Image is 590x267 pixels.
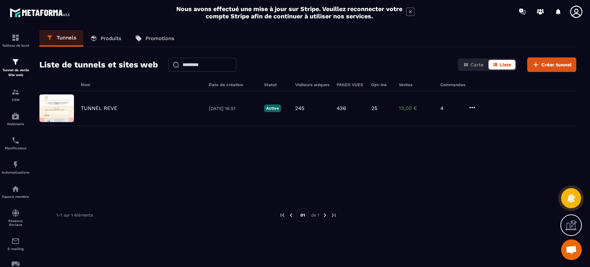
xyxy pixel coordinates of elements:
[81,105,118,111] p: TUNNEL REVE
[541,61,572,68] span: Créer tunnel
[2,68,29,77] p: Tunnel de vente Site web
[371,105,377,111] p: 25
[2,195,29,199] p: Espace membre
[11,209,20,217] img: social-network
[2,131,29,155] a: schedulerschedulerPlanificateur
[337,105,346,111] p: 436
[209,106,257,111] p: [DATE] 16:51
[330,212,337,218] img: next
[10,6,72,19] img: logo
[11,58,20,66] img: formation
[101,35,121,42] p: Produits
[11,34,20,42] img: formation
[295,105,305,111] p: 245
[470,62,484,67] span: Carte
[371,82,392,87] h6: Opt-ins
[488,60,515,70] button: Liste
[2,179,29,204] a: automationsautomationsEspace membre
[83,30,128,47] a: Produits
[527,57,576,72] button: Créer tunnel
[11,136,20,145] img: scheduler
[2,107,29,131] a: automationsautomationsWebinaire
[146,35,174,42] p: Promotions
[295,82,330,87] h6: Visiteurs uniques
[311,212,319,218] p: de 1
[459,60,488,70] button: Carte
[2,171,29,174] p: Automatisations
[337,82,364,87] h6: PAGES VUES
[57,35,76,41] p: Tunnels
[39,58,158,72] h2: Liste de tunnels et sites web
[128,30,181,47] a: Promotions
[399,105,433,111] p: 13,00 €
[81,82,202,87] h6: Nom
[2,204,29,232] a: social-networksocial-networkRéseaux Sociaux
[2,146,29,150] p: Planificateur
[2,219,29,227] p: Réseaux Sociaux
[2,232,29,256] a: emailemailE-mailing
[297,209,309,222] p: 01
[11,160,20,169] img: automations
[440,82,465,87] h6: Commandes
[2,28,29,53] a: formationformationTableau de bord
[322,212,328,218] img: next
[500,62,511,67] span: Liste
[39,94,74,122] img: image
[2,44,29,47] p: Tableau de bord
[2,247,29,251] p: E-mailing
[264,82,288,87] h6: Statut
[2,83,29,107] a: formationformationCRM
[11,185,20,193] img: automations
[176,5,403,20] h2: Nous avons effectué une mise à jour sur Stripe. Veuillez reconnecter votre compte Stripe afin de ...
[39,30,83,47] a: Tunnels
[2,122,29,126] p: Webinaire
[2,155,29,179] a: automationsautomationsAutomatisations
[264,104,281,112] p: Active
[11,237,20,245] img: email
[11,112,20,120] img: automations
[57,213,93,218] p: 1-1 sur 1 éléments
[288,212,294,218] img: prev
[2,53,29,83] a: formationformationTunnel de vente Site web
[440,105,461,111] p: 4
[279,212,285,218] img: prev
[2,98,29,102] p: CRM
[209,82,257,87] h6: Date de création
[561,239,582,260] div: Ouvrir le chat
[399,82,433,87] h6: Ventes
[11,88,20,96] img: formation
